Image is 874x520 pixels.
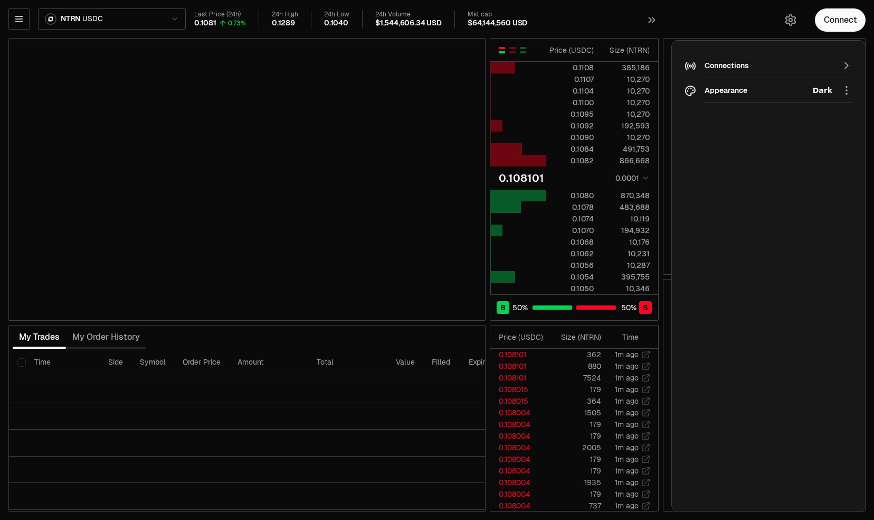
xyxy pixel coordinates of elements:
[548,465,602,477] td: 179
[603,97,650,108] div: 10,270
[557,332,601,342] div: Size ( NTRN )
[603,45,650,55] div: Size ( NTRN )
[324,18,348,28] div: 0.1040
[460,349,531,376] th: Expiry
[194,11,246,18] div: Last Price (24h)
[615,385,639,394] time: 1m ago
[548,419,602,430] td: 179
[82,14,102,24] span: USDC
[490,477,548,488] td: 0.108004
[387,349,423,376] th: Value
[610,332,639,342] div: Time
[547,283,594,294] div: 0.1050
[490,430,548,442] td: 0.108004
[615,501,639,510] time: 1m ago
[603,283,650,294] div: 10,346
[615,454,639,464] time: 1m ago
[490,500,548,512] td: 0.108004
[228,19,246,27] div: 0.73%
[548,500,602,512] td: 737
[490,349,548,360] td: 0.108101
[685,78,852,103] button: AppearanceDark
[603,155,650,166] div: 866,668
[547,97,594,108] div: 0.1100
[548,407,602,419] td: 1505
[324,11,349,18] div: 24h Low
[194,18,216,28] div: 0.1081
[615,489,639,499] time: 1m ago
[490,488,548,500] td: 0.108004
[615,350,639,359] time: 1m ago
[66,327,146,348] button: My Order History
[375,18,442,28] div: $1,544,606.34 USD
[547,225,594,236] div: 0.1070
[13,327,66,348] button: My Trades
[468,18,527,28] div: $64,144,560 USD
[603,132,650,143] div: 10,270
[603,237,650,247] div: 10,176
[615,373,639,383] time: 1m ago
[547,86,594,96] div: 0.1104
[547,213,594,224] div: 0.1074
[548,442,602,453] td: 2005
[174,349,229,376] th: Order Price
[621,302,636,313] span: 50 %
[499,332,548,342] div: Price ( USDC )
[272,11,298,18] div: 24h High
[547,237,594,247] div: 0.1068
[547,120,594,131] div: 0.1092
[547,260,594,271] div: 0.1056
[26,349,100,376] th: Time
[508,46,517,54] button: Show Sell Orders Only
[547,74,594,85] div: 0.1107
[272,18,295,28] div: 0.1289
[498,46,506,54] button: Show Buy and Sell Orders
[615,420,639,429] time: 1m ago
[603,62,650,73] div: 385,186
[61,14,80,24] span: NTRN
[17,358,26,367] button: Select all
[490,419,548,430] td: 0.108004
[548,453,602,465] td: 179
[45,13,56,25] img: ntrn.png
[547,190,594,201] div: 0.1080
[548,372,602,384] td: 7524
[815,8,866,32] button: Connect
[547,144,594,154] div: 0.1084
[548,395,602,407] td: 364
[547,132,594,143] div: 0.1090
[603,74,650,85] div: 10,270
[512,302,528,313] span: 50 %
[229,349,308,376] th: Amount
[813,85,832,96] span: Dark
[548,477,602,488] td: 1935
[612,172,650,184] button: 0.0001
[603,213,650,224] div: 10,119
[615,443,639,452] time: 1m ago
[490,407,548,419] td: 0.108004
[603,109,650,119] div: 10,270
[615,408,639,417] time: 1m ago
[603,248,650,259] div: 10,231
[423,349,460,376] th: Filled
[547,248,594,259] div: 0.1062
[705,85,804,96] div: Appearance
[375,11,442,18] div: 24h Volume
[547,62,594,73] div: 0.1108
[548,360,602,372] td: 880
[603,260,650,271] div: 10,287
[547,272,594,282] div: 0.1054
[603,120,650,131] div: 192,593
[615,431,639,441] time: 1m ago
[615,466,639,476] time: 1m ago
[490,442,548,453] td: 0.108004
[500,302,506,313] span: B
[603,144,650,154] div: 491,753
[468,11,527,18] div: Mkt cap
[547,45,594,55] div: Price ( USDC )
[131,349,174,376] th: Symbol
[615,361,639,371] time: 1m ago
[615,478,639,487] time: 1m ago
[308,349,387,376] th: Total
[643,302,648,313] span: S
